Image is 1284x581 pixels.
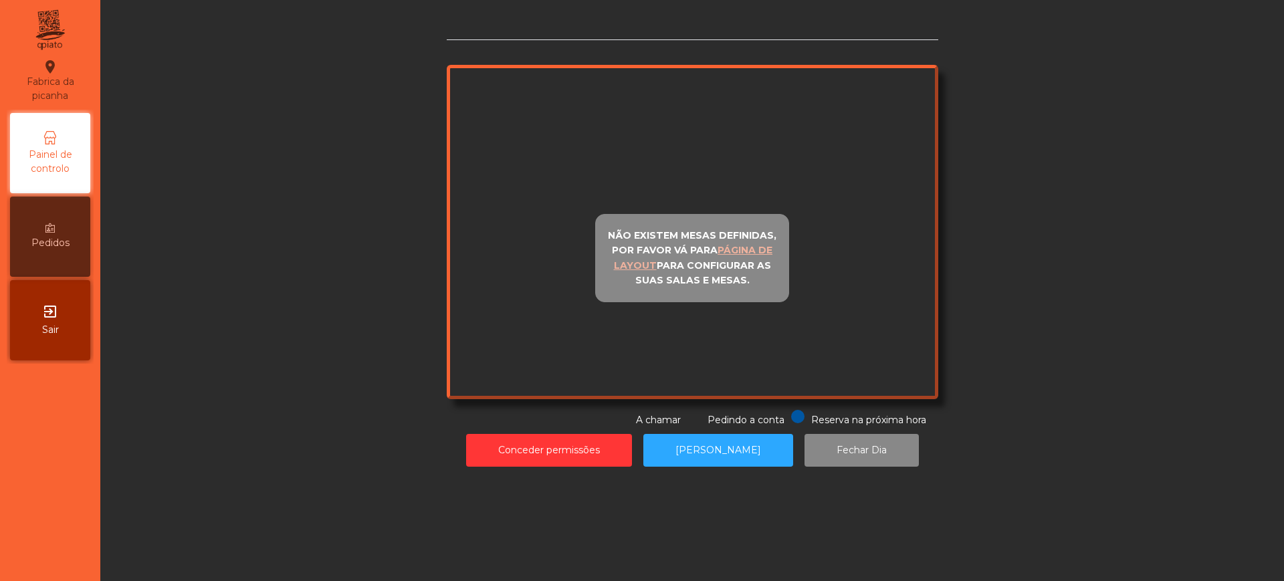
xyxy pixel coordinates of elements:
span: Pedidos [31,236,70,250]
button: Conceder permissões [466,434,632,467]
div: Fabrica da picanha [11,59,90,103]
p: Não existem mesas definidas, por favor vá para para configurar as suas salas e mesas. [601,228,783,288]
img: qpiato [33,7,66,53]
span: Pedindo a conta [708,414,784,426]
span: Painel de controlo [13,148,87,176]
button: [PERSON_NAME] [643,434,793,467]
i: location_on [42,59,58,75]
u: página de layout [614,244,773,271]
span: Reserva na próxima hora [811,414,926,426]
button: Fechar Dia [805,434,919,467]
span: Sair [42,323,59,337]
i: exit_to_app [42,304,58,320]
span: A chamar [636,414,681,426]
